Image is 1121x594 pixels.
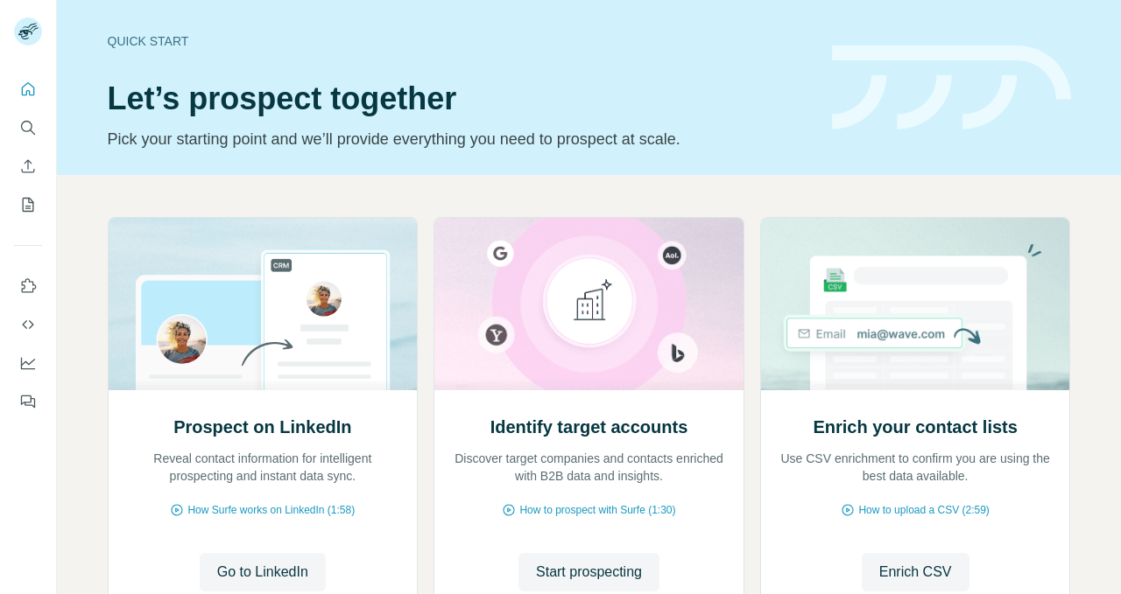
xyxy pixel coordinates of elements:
p: Discover target companies and contacts enriched with B2B data and insights. [452,450,726,485]
button: Start prospecting [518,553,659,591]
p: Use CSV enrichment to confirm you are using the best data available. [779,450,1053,485]
div: Quick start [108,32,811,50]
button: Use Surfe on LinkedIn [14,270,42,302]
h2: Identify target accounts [490,415,688,439]
img: banner [832,45,1071,130]
button: Use Surfe API [14,309,42,340]
button: Dashboard [14,347,42,379]
button: Search [14,112,42,143]
span: Go to LinkedIn [217,562,308,583]
button: Quick start [14,73,42,105]
span: Start prospecting [536,562,642,583]
p: Pick your starting point and we’ll provide everything you need to prospect at scale. [108,127,811,151]
img: Identify target accounts [434,218,744,390]
span: Enrich CSV [879,562,952,583]
span: How to prospect with Surfe (1:30) [519,502,675,518]
h1: Let’s prospect together [108,81,811,116]
button: Go to LinkedIn [200,553,326,591]
span: How to upload a CSV (2:59) [858,502,989,518]
button: My lists [14,189,42,220]
h2: Prospect on LinkedIn [173,415,351,439]
img: Prospect on LinkedIn [108,218,419,390]
button: Enrich CSV [14,150,42,182]
button: Feedback [14,386,42,417]
p: Reveal contact information for intelligent prospecting and instant data sync. [126,450,400,485]
img: Enrich your contact lists [760,218,1071,390]
button: Enrich CSV [862,553,969,591]
h2: Enrich your contact lists [813,415,1017,439]
span: How Surfe works on LinkedIn (1:58) [187,502,355,518]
